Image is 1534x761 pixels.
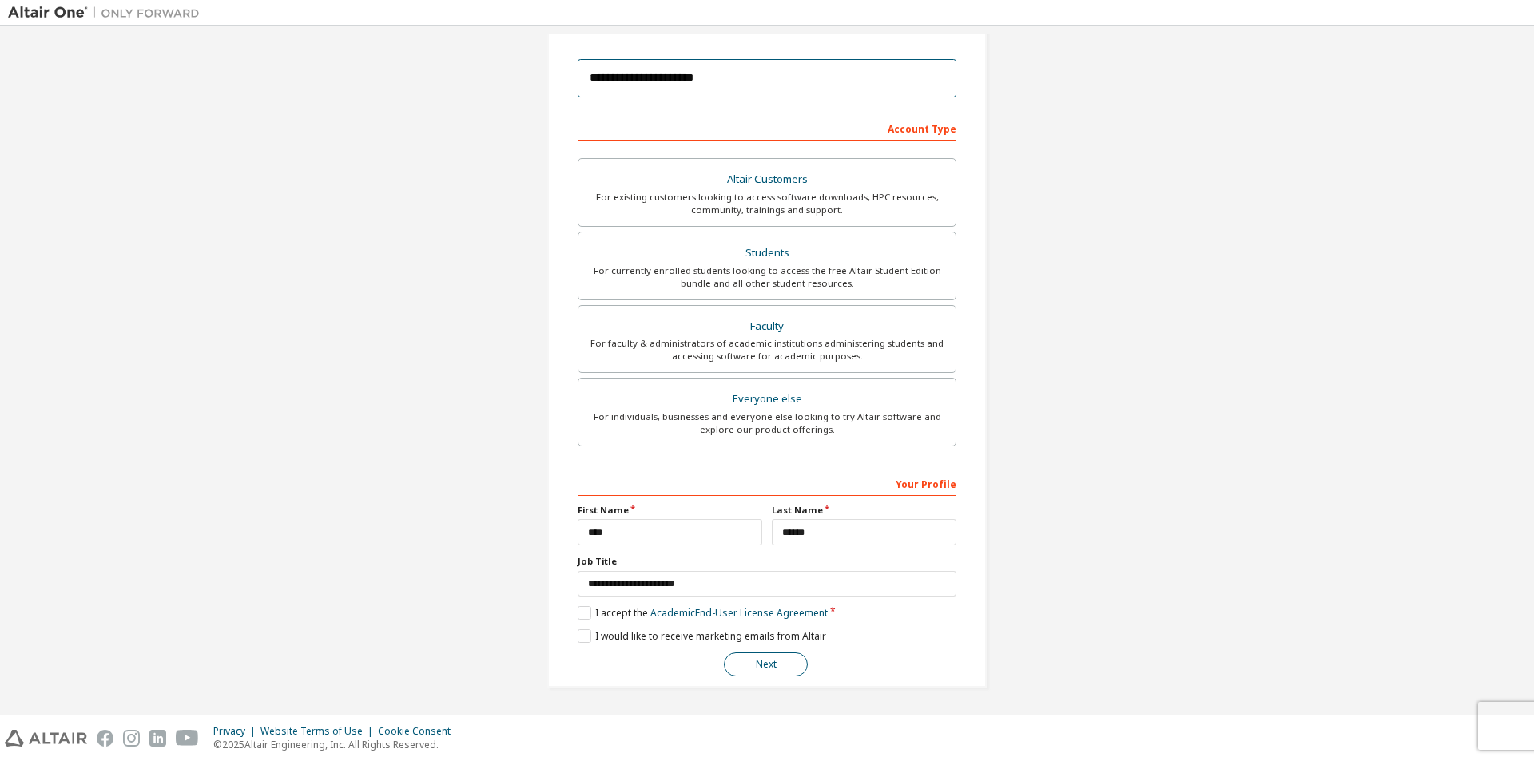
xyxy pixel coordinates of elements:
[588,388,946,410] div: Everyone else
[588,242,946,264] div: Students
[97,730,113,747] img: facebook.svg
[588,337,946,363] div: For faculty & administrators of academic institutions administering students and accessing softwa...
[578,606,828,620] label: I accept the
[588,315,946,338] div: Faculty
[578,555,956,568] label: Job Title
[578,470,956,496] div: Your Profile
[650,606,828,620] a: Academic End-User License Agreement
[588,410,946,436] div: For individuals, businesses and everyone else looking to try Altair software and explore our prod...
[588,191,946,216] div: For existing customers looking to access software downloads, HPC resources, community, trainings ...
[8,5,208,21] img: Altair One
[260,725,378,738] div: Website Terms of Use
[772,504,956,517] label: Last Name
[5,730,87,747] img: altair_logo.svg
[588,168,946,191] div: Altair Customers
[578,504,762,517] label: First Name
[176,730,199,747] img: youtube.svg
[149,730,166,747] img: linkedin.svg
[378,725,460,738] div: Cookie Consent
[578,629,826,643] label: I would like to receive marketing emails from Altair
[213,738,460,751] p: © 2025 Altair Engineering, Inc. All Rights Reserved.
[123,730,140,747] img: instagram.svg
[578,115,956,141] div: Account Type
[213,725,260,738] div: Privacy
[724,652,808,676] button: Next
[588,264,946,290] div: For currently enrolled students looking to access the free Altair Student Edition bundle and all ...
